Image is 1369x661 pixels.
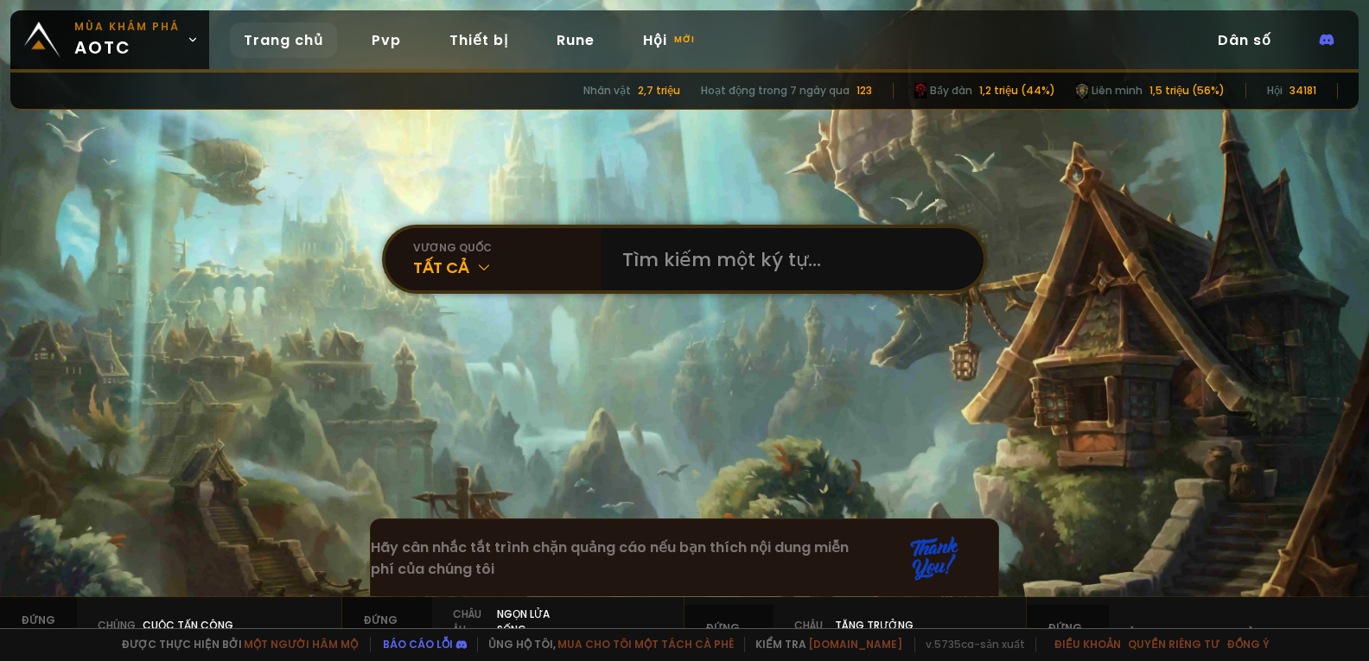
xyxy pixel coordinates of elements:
[1076,83,1088,99] img: bầy đàn
[612,228,963,290] input: Tìm kiếm một ký tự...
[1092,83,1143,98] font: Liên minh
[383,637,453,651] a: Báo cáo lỗi
[1300,626,1310,643] font: %
[705,620,740,651] font: Đứng đầu
[121,637,242,651] font: Được thực hiện bởi
[979,83,1055,98] font: 1,2 triệu (44%)
[974,637,980,651] font: -
[583,83,631,98] font: Nhân vật
[230,22,337,58] a: Trang chủ
[436,22,522,58] a: Thiết bị
[701,83,850,98] font: Hoạt động trong 7 ngày qua
[244,637,358,651] a: một người hâm mộ
[1267,83,1283,98] font: Hội
[413,240,492,255] font: vương quốc
[629,22,712,58] a: Hộimới
[914,83,926,99] img: bầy đàn
[557,30,595,50] font: Rune
[808,637,902,651] a: [DOMAIN_NAME]
[856,83,872,98] font: 123
[835,618,914,648] font: Tăng trưởng hoang dã
[961,626,977,643] font: 98
[74,35,131,60] font: aotc
[794,618,823,648] font: châu Âu
[98,618,136,648] font: chúng ta
[488,637,556,651] font: Ủng hộ tôi,
[1218,30,1271,50] font: Dân số
[557,637,734,651] a: Mua cho tôi một tách cà phê
[371,519,1000,597] iframe: Quảng cáo
[453,607,481,637] font: châu Âu
[21,613,55,643] font: Đứng đầu
[10,10,209,69] a: Mùa khám pháaotc
[372,30,401,50] font: Pvp
[358,22,415,58] a: Pvp
[638,83,680,98] font: 2,7 triệu
[363,613,398,643] font: Đứng đầu
[1204,22,1285,58] a: Dân số
[244,30,323,50] font: Trang chủ
[674,33,695,46] font: mới
[934,637,974,651] font: 5735ca
[449,30,508,50] font: Thiết bị
[980,637,1025,651] font: sản xuất
[1047,620,1082,651] font: Đứng đầu
[755,637,806,651] font: Kiểm tra
[1054,637,1121,651] a: Điều khoản
[275,626,285,643] font: %
[930,83,972,98] font: Bầy đàn
[589,626,629,643] font: 184681
[267,626,275,643] font: 0
[1289,83,1316,98] font: 34181
[143,618,245,648] font: Cuộc tấn công của Thập tự quân
[74,19,180,34] font: Mùa khám phá
[1274,626,1300,643] font: 80,9
[497,607,550,637] font: Ngọn lửa sống
[413,257,468,278] font: Tất cả
[926,637,934,651] font: v.
[1130,626,1253,640] font: [DEMOGRAPHIC_DATA]
[1226,637,1270,651] a: Đồng ý
[1149,83,1225,98] font: 1,5 triệu (56%)
[1128,637,1219,651] a: Quyền riêng tư
[643,30,667,50] font: Hội
[543,22,608,58] a: Rune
